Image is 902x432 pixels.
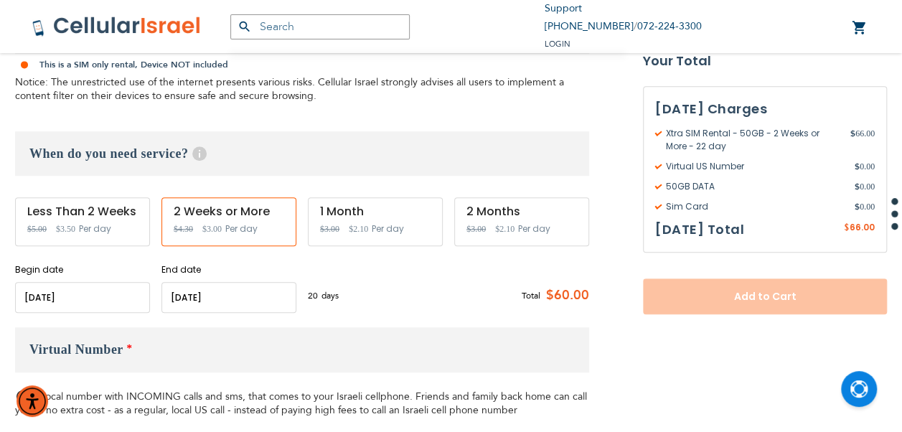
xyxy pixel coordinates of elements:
span: Xtra SIM Rental - 50GB - 2 Weeks or More - 22 day [655,127,850,153]
span: $3.00 [320,224,339,234]
strong: This is a SIM only rental, Device NOT included [39,59,228,70]
span: 0.00 [855,180,875,193]
span: 0.00 [855,160,875,173]
a: Support [545,1,582,15]
span: Per day [372,222,404,235]
div: 2 Months [466,205,577,218]
span: $ [855,200,860,213]
span: 66.00 [850,221,875,233]
span: $ [855,160,860,173]
span: A local number with INCOMING calls and sms, that comes to your Israeli cellphone. Friends and fam... [15,390,587,417]
input: MM/DD/YYYY [161,282,296,313]
span: 66.00 [850,127,875,153]
input: Search [230,14,410,39]
span: days [321,289,339,302]
span: 0.00 [855,200,875,213]
span: $4.30 [174,224,193,234]
div: Accessibility Menu [17,385,48,417]
span: $60.00 [540,285,589,306]
strong: Your Total [643,50,887,72]
span: $ [850,127,855,140]
span: Sim Card [655,200,855,213]
span: Help [192,146,207,161]
span: Per day [518,222,550,235]
span: $3.00 [202,224,222,234]
span: Virtual Number [29,342,123,357]
a: [PHONE_NUMBER] [545,19,634,33]
div: 1 Month [320,205,431,218]
li: / [545,18,702,36]
div: 2 Weeks or More [174,205,284,218]
div: Notice: The unrestricted use of the internet presents various risks. Cellular Israel strongly adv... [15,75,589,103]
span: $5.00 [27,224,47,234]
label: End date [161,263,296,276]
h3: When do you need service? [15,131,589,176]
span: Virtual US Number [655,160,855,173]
h3: [DATE] Total [655,219,744,240]
input: MM/DD/YYYY [15,282,150,313]
span: 50GB DATA [655,180,855,193]
span: $ [844,222,850,235]
div: Less Than 2 Weeks [27,205,138,218]
h3: [DATE] Charges [655,98,875,120]
span: Login [545,39,570,50]
span: Per day [79,222,111,235]
span: $2.10 [495,224,515,234]
span: Total [522,289,540,302]
label: Begin date [15,263,150,276]
img: Cellular Israel [32,16,202,37]
span: $3.00 [466,224,486,234]
span: $ [855,180,860,193]
span: 20 [308,289,321,302]
span: Per day [225,222,258,235]
span: $3.50 [56,224,75,234]
span: $2.10 [349,224,368,234]
a: 072-224-3300 [637,19,702,33]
